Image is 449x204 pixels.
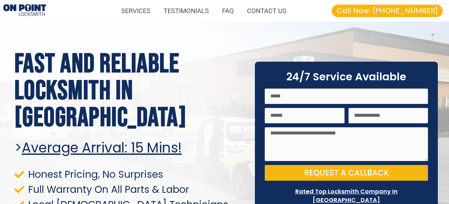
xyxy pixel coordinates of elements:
[332,5,443,17] a: Call Now: [PHONE_NUMBER]
[240,3,293,18] a: CONTACT US
[22,138,182,157] u: Average arrival: 15 Mins!
[14,51,247,132] h1: Fast and Reliable Locksmith in [GEOGRAPHIC_DATA]
[14,140,247,156] h2: >
[265,165,428,181] button: Request a Callback
[265,71,428,82] h2: 24/7 Service Available
[265,89,428,185] form: On Point Locksmith
[337,7,438,14] span: Call Now: [PHONE_NUMBER]
[215,3,240,18] a: FAQ
[3,4,46,17] img: Proximity Locksmiths 1
[27,170,163,179] span: Honest Pricing, No Surprises
[53,3,293,18] nav: Menu
[304,169,389,177] span: Request a Callback
[157,3,215,18] a: TESTIMONIALS
[265,187,428,204] p: Rated Top Locksmith Company In [GEOGRAPHIC_DATA]
[115,3,157,18] a: SERVICES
